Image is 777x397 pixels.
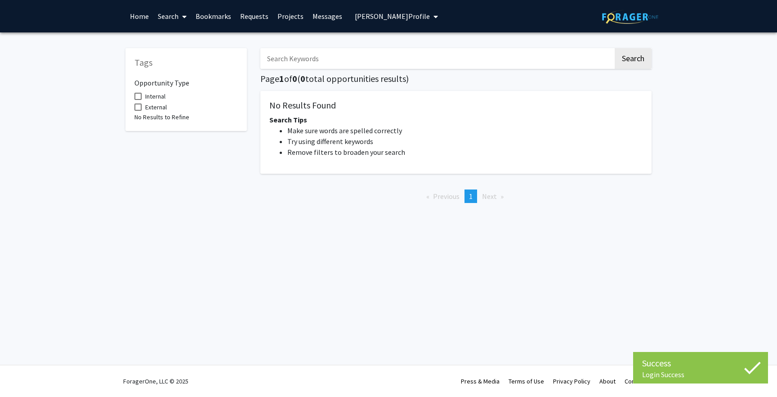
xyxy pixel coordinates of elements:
div: Success [642,356,759,370]
div: Login Success [642,370,759,379]
h5: Page of ( total opportunities results) [260,73,652,84]
a: Messages [308,0,347,32]
input: Search Keywords [260,48,613,69]
span: 0 [292,73,297,84]
div: ForagerOne, LLC © 2025 [123,365,188,397]
span: 1 [279,73,284,84]
li: Make sure words are spelled correctly [287,125,643,136]
a: Bookmarks [191,0,236,32]
img: ForagerOne Logo [602,10,658,24]
span: Search Tips [269,115,307,124]
li: Remove filters to broaden your search [287,147,643,158]
a: Projects [273,0,308,32]
a: Search [153,0,191,32]
h5: Tags [134,57,238,68]
span: Internal [145,91,165,102]
a: Press & Media [461,377,500,385]
span: [PERSON_NAME] Profile [355,12,430,21]
ul: Pagination [260,189,652,203]
span: External [145,102,167,113]
h6: Opportunity Type [134,72,238,87]
span: Next [482,192,497,201]
a: About [599,377,616,385]
a: Home [125,0,153,32]
li: Try using different keywords [287,136,643,147]
a: Contact Us [625,377,654,385]
span: No Results to Refine [134,113,189,121]
button: Search [615,48,652,69]
span: 1 [469,192,473,201]
h5: No Results Found [269,100,643,111]
span: 0 [300,73,305,84]
a: Requests [236,0,273,32]
span: Previous [433,192,460,201]
a: Terms of Use [509,377,544,385]
a: Privacy Policy [553,377,590,385]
